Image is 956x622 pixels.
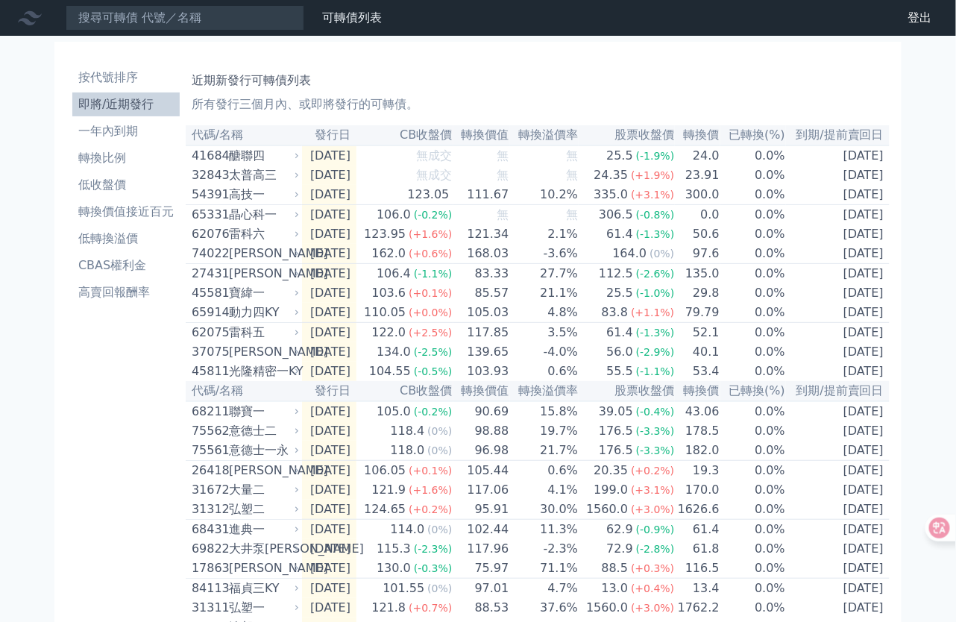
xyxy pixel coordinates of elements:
[497,168,509,182] span: 無
[510,559,579,579] td: 71.1%
[510,539,579,559] td: -2.3%
[453,539,510,559] td: 117.96
[409,228,452,240] span: (+1.6%)
[302,264,356,284] td: [DATE]
[786,500,890,520] td: [DATE]
[302,362,356,381] td: [DATE]
[636,444,675,456] span: (-3.3%)
[302,461,356,481] td: [DATE]
[786,145,890,166] td: [DATE]
[675,539,720,559] td: 61.8
[192,559,225,577] div: 17863
[786,421,890,441] td: [DATE]
[414,268,453,280] span: (-1.1%)
[453,461,510,481] td: 105.44
[453,342,510,362] td: 139.65
[229,324,296,342] div: 雷科五
[192,72,884,89] h1: 近期新發行可轉債列表
[603,324,636,342] div: 61.4
[636,287,675,299] span: (-1.0%)
[414,562,453,574] span: (-0.3%)
[631,465,674,477] span: (+0.2%)
[302,342,356,362] td: [DATE]
[453,421,510,441] td: 98.88
[409,503,452,515] span: (+0.2%)
[229,422,296,440] div: 意德士二
[786,461,890,481] td: [DATE]
[409,465,452,477] span: (+0.1%)
[380,579,427,597] div: 101.55
[631,169,674,181] span: (+1.9%)
[374,559,414,577] div: 130.0
[720,441,786,461] td: 0.0%
[192,284,225,302] div: 45581
[636,406,675,418] span: (-0.4%)
[675,500,720,520] td: 1626.6
[192,225,225,243] div: 62076
[636,346,675,358] span: (-2.9%)
[610,245,650,263] div: 164.0
[229,362,296,380] div: 光隆精密一KY
[603,147,636,165] div: 25.5
[453,283,510,303] td: 85.57
[786,480,890,500] td: [DATE]
[631,503,674,515] span: (+3.0%)
[302,381,356,401] th: 發行日
[720,480,786,500] td: 0.0%
[720,145,786,166] td: 0.0%
[631,189,674,201] span: (+3.1%)
[302,244,356,264] td: [DATE]
[192,265,225,283] div: 27431
[192,166,225,184] div: 32843
[596,422,636,440] div: 176.5
[302,401,356,421] td: [DATE]
[603,362,636,380] div: 55.5
[566,168,578,182] span: 無
[675,362,720,381] td: 53.4
[192,245,225,263] div: 74022
[66,5,304,31] input: 搜尋可轉債 代號／名稱
[417,168,453,182] span: 無成交
[302,323,356,343] td: [DATE]
[636,543,675,555] span: (-2.8%)
[302,283,356,303] td: [DATE]
[72,280,180,304] a: 高賣回報酬率
[786,520,890,540] td: [DATE]
[229,265,296,283] div: [PERSON_NAME]
[596,265,636,283] div: 112.5
[720,559,786,579] td: 0.0%
[579,381,675,401] th: 股票收盤價
[720,421,786,441] td: 0.0%
[414,346,453,358] span: (-2.5%)
[675,461,720,481] td: 19.3
[720,166,786,185] td: 0.0%
[361,500,409,518] div: 124.65
[302,421,356,441] td: [DATE]
[636,150,675,162] span: (-1.9%)
[302,166,356,185] td: [DATE]
[786,539,890,559] td: [DATE]
[631,484,674,496] span: (+3.1%)
[186,125,302,145] th: 代碼/名稱
[786,323,890,343] td: [DATE]
[786,166,890,185] td: [DATE]
[510,342,579,362] td: -4.0%
[786,185,890,205] td: [DATE]
[72,92,180,116] a: 即將/近期發行
[229,579,296,597] div: 福貞三KY
[510,283,579,303] td: 21.1%
[896,6,944,30] a: 登出
[229,403,296,421] div: 聯寶一
[229,225,296,243] div: 雷科六
[192,462,225,480] div: 26418
[356,381,453,401] th: CB收盤價
[229,147,296,165] div: 醣聯四
[374,403,414,421] div: 105.0
[650,248,674,260] span: (0%)
[192,403,225,421] div: 68211
[599,304,632,321] div: 83.8
[302,224,356,244] td: [DATE]
[720,461,786,481] td: 0.0%
[720,224,786,244] td: 0.0%
[786,264,890,284] td: [DATE]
